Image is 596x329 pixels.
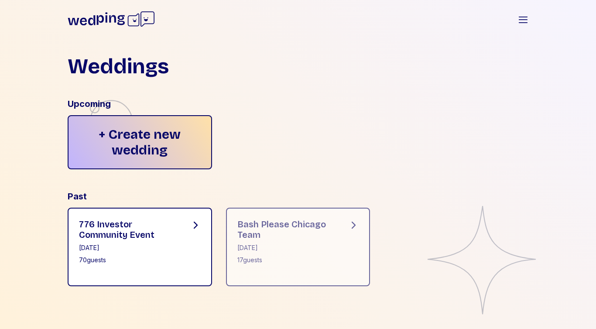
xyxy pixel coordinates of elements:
[68,56,169,77] h1: Weddings
[68,98,528,110] div: Upcoming
[237,219,335,240] div: Bash Please Chicago Team
[68,115,212,169] div: + Create new wedding
[79,219,176,240] div: 776 Investor Community Event
[79,243,176,252] div: [DATE]
[237,243,335,252] div: [DATE]
[68,190,528,202] div: Past
[79,256,176,264] div: 70 guests
[237,256,335,264] div: 17 guests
